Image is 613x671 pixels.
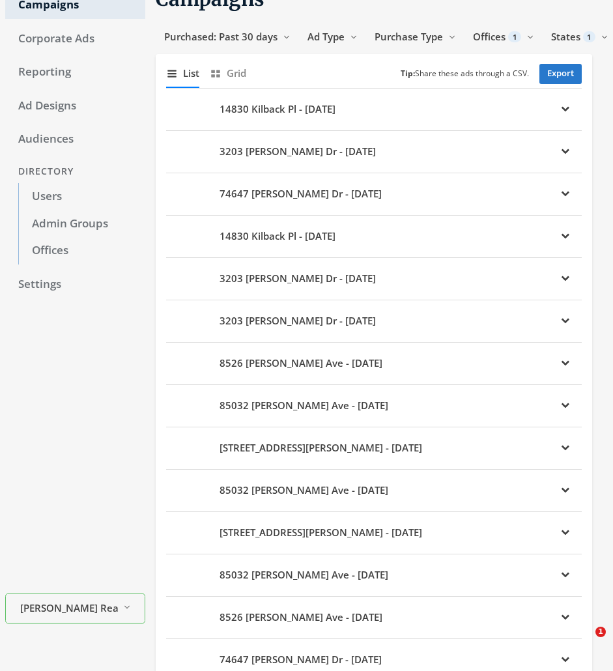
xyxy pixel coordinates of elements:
a: Reporting [5,59,145,86]
span: Purchase Type [375,30,443,43]
b: 74647 [PERSON_NAME] Dr - [DATE] [220,186,382,201]
small: Share these ads through a CSV. [401,68,529,80]
b: Tip: [401,68,415,79]
b: 85032 [PERSON_NAME] Ave - [DATE] [220,567,388,582]
button: 14830 Kilback Pl - [DATE] [166,221,582,252]
button: 8526 [PERSON_NAME] Ave - [DATE] [166,602,582,633]
b: 14830 Kilback Pl - [DATE] [220,229,335,244]
div: Directory [5,160,145,184]
span: List [183,66,199,81]
button: 3203 [PERSON_NAME] Dr - [DATE] [166,306,582,337]
button: Ad Type [299,25,366,49]
span: Offices [473,30,506,43]
span: States [551,30,580,43]
span: 1 [595,627,606,637]
button: 85032 [PERSON_NAME] Ave - [DATE] [166,560,582,591]
b: 85032 [PERSON_NAME] Ave - [DATE] [220,398,388,413]
span: Ad Type [307,30,345,43]
a: Ad Designs [5,93,145,120]
button: [STREET_ADDRESS][PERSON_NAME] - [DATE] [166,433,582,464]
span: Purchased: Past 30 days [164,30,278,43]
button: 3203 [PERSON_NAME] Dr - [DATE] [166,263,582,294]
iframe: Intercom live chat [569,627,600,658]
button: Purchased: Past 30 days [156,25,299,49]
button: [PERSON_NAME] Realty [5,593,145,624]
button: 85032 [PERSON_NAME] Ave - [DATE] [166,475,582,506]
b: 8526 [PERSON_NAME] Ave - [DATE] [220,610,382,625]
b: 14830 Kilback Pl - [DATE] [220,102,335,117]
button: 14830 Kilback Pl - [DATE] [166,94,582,125]
button: Offices1 [464,25,543,49]
a: Admin Groups [18,210,145,238]
button: List [166,59,199,87]
button: 3203 [PERSON_NAME] Dr - [DATE] [166,136,582,167]
span: Grid [227,66,246,81]
button: Purchase Type [366,25,464,49]
span: 1 [583,31,596,42]
b: 3203 [PERSON_NAME] Dr - [DATE] [220,144,376,159]
b: 8526 [PERSON_NAME] Ave - [DATE] [220,356,382,371]
button: 8526 [PERSON_NAME] Ave - [DATE] [166,348,582,379]
button: 74647 [PERSON_NAME] Dr - [DATE] [166,178,582,210]
span: [PERSON_NAME] Realty [20,600,118,615]
a: Export [539,64,582,84]
a: Settings [5,271,145,298]
button: [STREET_ADDRESS][PERSON_NAME] - [DATE] [166,517,582,549]
span: 1 [508,31,521,42]
b: 3203 [PERSON_NAME] Dr - [DATE] [220,271,376,286]
b: 3203 [PERSON_NAME] Dr - [DATE] [220,313,376,328]
b: [STREET_ADDRESS][PERSON_NAME] - [DATE] [220,525,422,540]
a: Users [18,183,145,210]
b: [STREET_ADDRESS][PERSON_NAME] - [DATE] [220,440,422,455]
a: Corporate Ads [5,25,145,53]
a: Offices [18,237,145,264]
a: Audiences [5,126,145,153]
button: Grid [210,59,246,87]
b: 74647 [PERSON_NAME] Dr - [DATE] [220,652,382,667]
button: 85032 [PERSON_NAME] Ave - [DATE] [166,390,582,421]
b: 85032 [PERSON_NAME] Ave - [DATE] [220,483,388,498]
